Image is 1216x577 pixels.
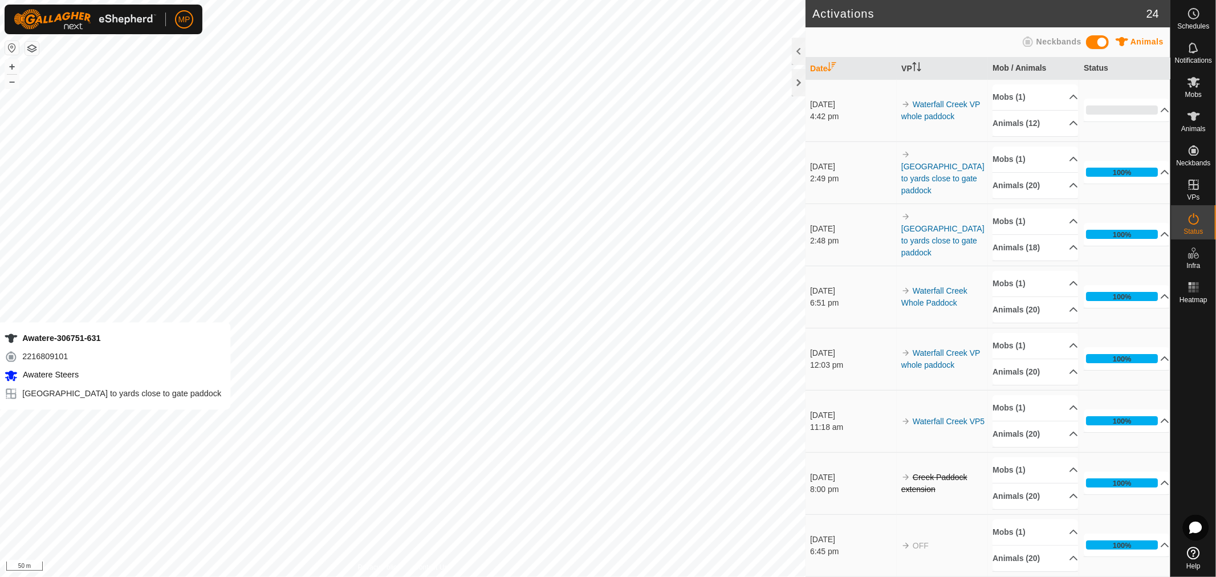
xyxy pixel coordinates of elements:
a: Waterfall Creek VP whole paddock [901,100,980,121]
p-accordion-header: Animals (20) [993,359,1078,385]
p-accordion-header: Mobs (1) [993,519,1078,545]
div: 2:48 pm [810,235,896,247]
div: [DATE] [810,472,896,483]
div: 100% [1086,168,1158,177]
span: Schedules [1177,23,1209,30]
th: Status [1079,58,1170,80]
p-accordion-header: Animals (18) [993,235,1078,261]
p-accordion-header: Mobs (1) [993,271,1078,296]
div: 100% [1086,416,1158,425]
div: [DATE] [810,161,896,173]
div: 100% [1113,353,1132,364]
div: 6:51 pm [810,297,896,309]
p-accordion-header: Animals (20) [993,483,1078,509]
span: Awatere Steers [20,371,79,380]
img: arrow [901,212,910,221]
a: Waterfall Creek VP5 [913,417,985,426]
p-accordion-header: Mobs (1) [993,457,1078,483]
th: VP [897,58,988,80]
div: 100% [1086,541,1158,550]
p-accordion-header: 100% [1084,161,1169,184]
div: [DATE] [810,534,896,546]
a: Waterfall Creek VP whole paddock [901,348,980,369]
div: 100% [1113,291,1132,302]
img: Gallagher Logo [14,9,156,30]
img: arrow [901,348,910,357]
div: 100% [1086,354,1158,363]
div: 8:00 pm [810,483,896,495]
div: 100% [1113,229,1132,240]
div: 11:18 am [810,421,896,433]
span: VPs [1187,194,1199,201]
p-accordion-header: 100% [1084,409,1169,432]
span: MP [178,14,190,26]
div: 100% [1113,540,1132,551]
p-accordion-header: Mobs (1) [993,209,1078,234]
span: Infra [1186,262,1200,269]
img: arrow [901,417,910,426]
img: arrow [901,473,910,482]
div: 100% [1113,416,1132,426]
p-accordion-header: Animals (20) [993,173,1078,198]
h2: Activations [812,7,1146,21]
span: Animals [1181,125,1206,132]
p-accordion-header: Animals (12) [993,111,1078,136]
p-sorticon: Activate to sort [827,64,836,73]
img: arrow [901,100,910,109]
button: – [5,75,19,88]
p-accordion-header: 100% [1084,472,1169,494]
span: OFF [913,541,929,550]
span: Mobs [1185,91,1202,98]
p-accordion-header: 100% [1084,347,1169,370]
div: 4:42 pm [810,111,896,123]
span: Status [1184,228,1203,235]
span: Heatmap [1180,296,1207,303]
a: [GEOGRAPHIC_DATA] to yards close to gate paddock [901,224,985,257]
th: Date [806,58,897,80]
span: Neckbands [1036,37,1081,46]
div: [GEOGRAPHIC_DATA] to yards close to gate paddock [4,387,221,401]
p-accordion-header: Animals (20) [993,297,1078,323]
p-accordion-header: 100% [1084,285,1169,308]
p-accordion-header: Mobs (1) [993,84,1078,110]
th: Mob / Animals [988,58,1079,80]
div: 2216809101 [4,350,221,364]
p-accordion-header: Mobs (1) [993,147,1078,172]
p-accordion-header: Animals (20) [993,546,1078,571]
div: 100% [1086,478,1158,487]
div: [DATE] [810,285,896,297]
img: arrow [901,150,910,159]
a: Help [1171,542,1216,574]
p-accordion-header: Mobs (1) [993,333,1078,359]
p-accordion-header: 0% [1084,99,1169,121]
img: arrow [901,541,910,550]
span: Help [1186,563,1201,570]
div: [DATE] [810,409,896,421]
a: Privacy Policy [358,562,401,572]
span: Animals [1130,37,1164,46]
span: Notifications [1175,57,1212,64]
div: 2:49 pm [810,173,896,185]
span: Neckbands [1176,160,1210,166]
div: 100% [1086,230,1158,239]
p-accordion-header: Animals (20) [993,421,1078,447]
p-accordion-header: 100% [1084,534,1169,556]
span: 24 [1146,5,1159,22]
p-accordion-header: Mobs (1) [993,395,1078,421]
button: Map Layers [25,42,39,55]
a: [GEOGRAPHIC_DATA] to yards close to gate paddock [901,162,985,195]
a: Waterfall Creek Whole Paddock [901,286,967,307]
div: 12:03 pm [810,359,896,371]
div: 100% [1113,478,1132,489]
button: Reset Map [5,41,19,55]
div: 6:45 pm [810,546,896,558]
div: Awatere-306751-631 [4,332,221,346]
img: arrow [901,286,910,295]
button: + [5,60,19,74]
p-accordion-header: 100% [1084,223,1169,246]
a: Contact Us [414,562,448,572]
div: [DATE] [810,223,896,235]
p-sorticon: Activate to sort [912,64,921,73]
div: [DATE] [810,99,896,111]
div: 100% [1086,292,1158,301]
